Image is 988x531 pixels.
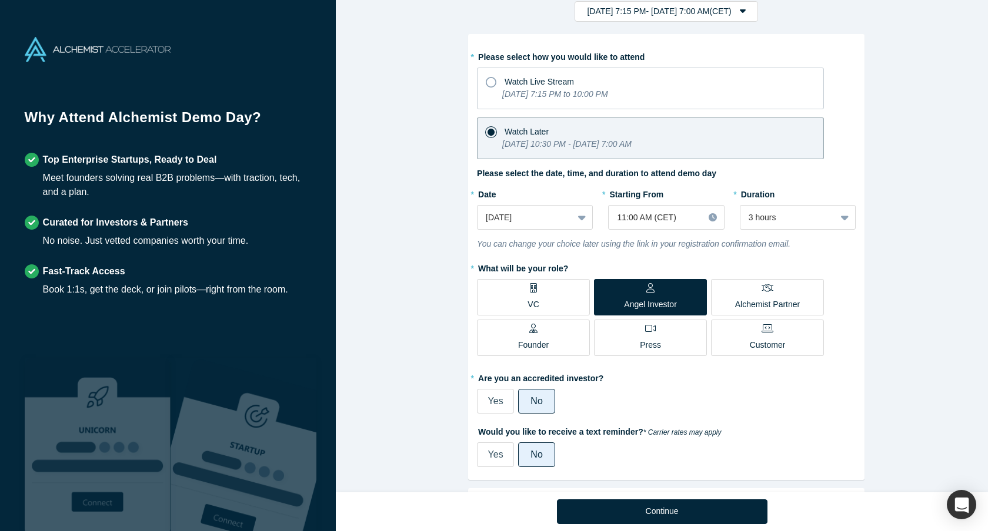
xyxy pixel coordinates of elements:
[530,396,542,406] span: No
[640,339,661,351] p: Press
[477,184,593,201] label: Date
[477,167,716,180] label: Please select the date, time, and duration to attend demo day
[528,298,539,311] p: VC
[575,1,757,22] button: [DATE] 7:15 PM- [DATE] 7:00 AM(CET)
[477,422,856,438] label: Would you like to receive a text reminder?
[43,266,125,276] strong: Fast-Track Access
[43,171,312,199] div: Meet founders solving real B2B problems—with traction, tech, and a plan.
[43,234,249,248] div: No noise. Just vetted companies worth your time.
[477,239,790,248] i: You can change your choice later using the link in your registration confirmation email.
[171,358,316,531] img: Prism AI
[43,283,288,297] div: Book 1:1s, get the deck, or join pilots—right from the room.
[735,298,800,311] p: Alchemist Partner
[530,449,542,459] span: No
[25,37,171,62] img: Alchemist Accelerator Logo
[43,154,217,164] strong: Top Enterprise Startups, Ready to Deal
[488,396,503,406] span: Yes
[477,368,856,385] label: Are you an accredited investor?
[25,107,312,136] h1: Why Attend Alchemist Demo Day?
[505,77,574,86] span: Watch Live Stream
[643,428,722,436] em: * Carrier rates may apply
[488,449,503,459] span: Yes
[502,139,632,149] i: [DATE] 10:30 PM - [DATE] 7:00 AM
[624,298,677,311] p: Angel Investor
[25,358,171,531] img: Robust Technologies
[518,339,549,351] p: Founder
[505,127,549,136] span: Watch Later
[502,89,608,99] i: [DATE] 7:15 PM to 10:00 PM
[608,184,663,201] label: Starting From
[750,339,786,351] p: Customer
[477,47,856,63] label: Please select how you would like to attend
[557,499,767,524] button: Continue
[477,258,856,275] label: What will be your role?
[740,184,856,201] label: Duration
[43,217,188,227] strong: Curated for Investors & Partners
